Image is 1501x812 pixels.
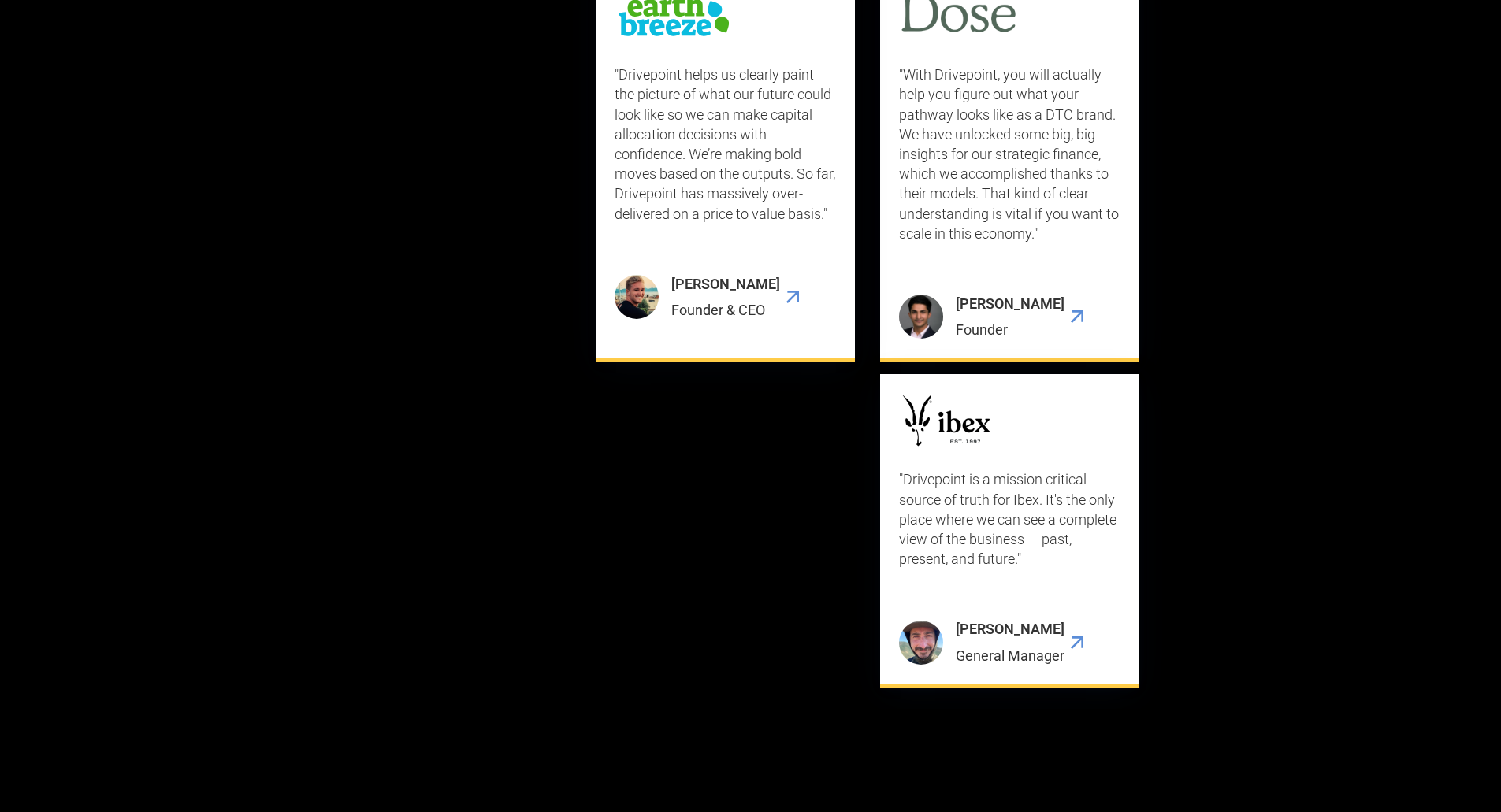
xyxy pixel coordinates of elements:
[880,374,1139,687] div: 9 / 9
[956,294,1064,313] div: [PERSON_NAME]
[615,65,836,224] p: "Drivepoint helps us clearly paint the picture of what our future could look like so we can make ...
[671,300,780,320] div: Founder & CEO
[671,274,780,294] div: [PERSON_NAME]
[899,469,1120,569] p: "Drivepoint is a mission critical source of truth for Ibex. It's the only place where we can see ...
[956,320,1064,339] div: Founder
[956,646,1064,666] div: General Manager
[956,619,1064,639] div: [PERSON_NAME]
[899,65,1120,243] p: "With Drivepoint, you will actually help you figure out what your pathway looks like as a DTC bra...
[880,374,1139,687] a: "Drivepoint is a mission critical source of truth for Ibex. It's the only place where we can see ...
